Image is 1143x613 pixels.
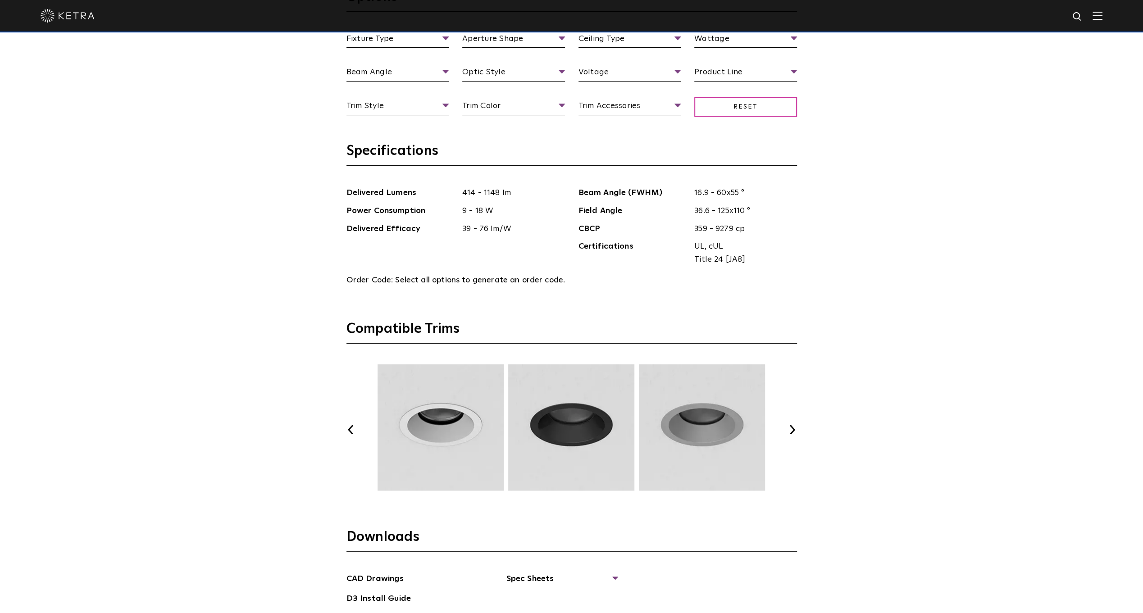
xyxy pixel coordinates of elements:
a: CAD Drawings [346,572,404,587]
span: Trim Color [462,100,565,115]
span: Delivered Efficacy [346,222,456,236]
img: TRM007.webp [507,364,636,490]
h3: Compatible Trims [346,320,797,344]
span: Wattage [694,32,797,48]
h3: Downloads [346,528,797,552]
span: 36.6 - 125x110 ° [688,204,797,218]
span: Ceiling Type [578,32,681,48]
span: CBCP [578,222,688,236]
span: Trim Accessories [578,100,681,115]
span: Spec Sheets [506,572,617,592]
span: Delivered Lumens [346,186,456,200]
span: 16.9 - 60x55 ° [688,186,797,200]
a: D3 Install Guide [346,592,411,607]
span: Select all options to generate an order code. [395,276,565,284]
span: Certifications [578,240,688,266]
img: TRM005.webp [376,364,505,490]
span: Beam Angle [346,66,449,82]
span: Order Code: [346,276,393,284]
span: UL, cUL [694,240,790,253]
button: Next [788,425,797,434]
span: Trim Style [346,100,449,115]
span: 39 - 76 lm/W [455,222,565,236]
span: 414 - 1148 lm [455,186,565,200]
span: Optic Style [462,66,565,82]
span: Field Angle [578,204,688,218]
img: Hamburger%20Nav.svg [1093,11,1102,20]
img: TRM008.webp [638,364,766,490]
span: Reset [694,97,797,117]
span: Title 24 [JA8] [694,253,790,266]
span: Power Consumption [346,204,456,218]
img: search icon [1072,11,1083,23]
span: Product Line [694,66,797,82]
span: Fixture Type [346,32,449,48]
button: Previous [346,425,355,434]
span: Beam Angle (FWHM) [578,186,688,200]
span: 359 - 9279 cp [688,222,797,236]
span: Voltage [578,66,681,82]
h3: Specifications [346,142,797,166]
img: ketra-logo-2019-white [41,9,95,23]
span: Aperture Shape [462,32,565,48]
span: 9 - 18 W [455,204,565,218]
